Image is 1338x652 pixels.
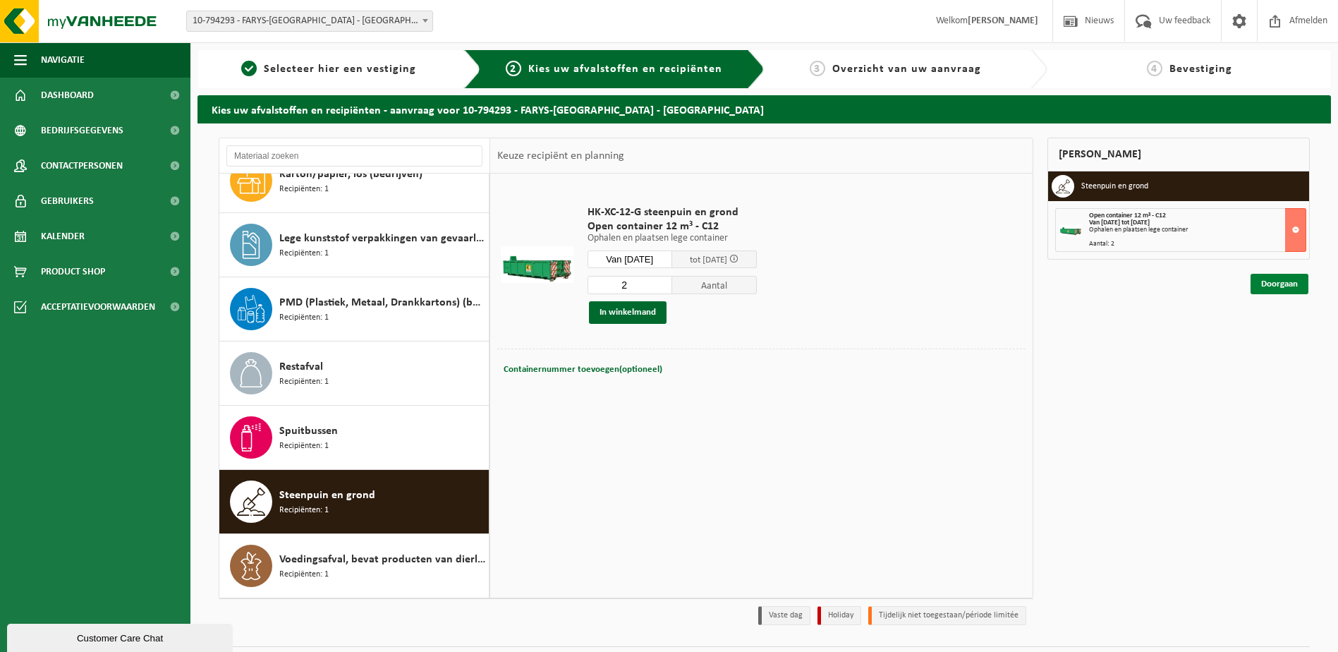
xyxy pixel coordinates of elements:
span: Recipiënten: 1 [279,440,329,453]
span: Open container 12 m³ - C12 [1089,212,1166,219]
span: Bedrijfsgegevens [41,113,123,148]
span: Containernummer toevoegen(optioneel) [504,365,662,374]
a: Doorgaan [1251,274,1308,294]
div: Keuze recipiënt en planning [490,138,631,174]
li: Holiday [817,606,861,625]
button: Containernummer toevoegen(optioneel) [502,360,664,380]
div: Aantal: 2 [1089,241,1306,248]
span: 10-794293 - FARYS-ASSE - ASSE [187,11,432,31]
span: Overzicht van uw aanvraag [832,64,981,75]
span: Navigatie [41,42,85,78]
strong: Van [DATE] tot [DATE] [1089,219,1150,227]
p: Ophalen en plaatsen lege container [588,234,757,243]
span: 1 [241,61,257,76]
span: Recipiënten: 1 [279,247,329,260]
button: Karton/papier, los (bedrijven) Recipiënten: 1 [219,149,489,213]
li: Tijdelijk niet toegestaan/période limitée [868,606,1026,625]
span: HK-XC-12-G steenpuin en grond [588,205,757,219]
span: Gebruikers [41,183,94,219]
span: Bevestiging [1169,64,1232,75]
li: Vaste dag [758,606,810,625]
span: Voedingsafval, bevat producten van dierlijke oorsprong, onverpakt, categorie 3 [279,551,485,568]
span: Product Shop [41,254,105,289]
button: Restafval Recipiënten: 1 [219,342,489,406]
button: Spuitbussen Recipiënten: 1 [219,406,489,470]
span: Steenpuin en grond [279,487,375,504]
span: Recipiënten: 1 [279,568,329,581]
span: Selecteer hier een vestiging [264,64,416,75]
span: Spuitbussen [279,423,338,440]
input: Selecteer datum [588,250,672,268]
span: Recipiënten: 1 [279,504,329,517]
span: Recipiënten: 1 [279,375,329,389]
span: 3 [810,61,825,76]
a: 1Selecteer hier een vestiging [205,61,453,78]
span: 4 [1147,61,1162,76]
button: Voedingsafval, bevat producten van dierlijke oorsprong, onverpakt, categorie 3 Recipiënten: 1 [219,534,489,598]
span: 2 [506,61,521,76]
span: Acceptatievoorwaarden [41,289,155,325]
span: Kalender [41,219,85,254]
span: Recipiënten: 1 [279,311,329,325]
span: Aantal [672,276,757,294]
strong: [PERSON_NAME] [968,16,1038,26]
span: Dashboard [41,78,94,113]
span: Restafval [279,358,323,375]
button: In winkelmand [589,301,667,324]
span: Recipiënten: 1 [279,183,329,196]
h3: Steenpuin en grond [1081,175,1148,198]
span: 10-794293 - FARYS-ASSE - ASSE [186,11,433,32]
span: Open container 12 m³ - C12 [588,219,757,234]
button: Lege kunststof verpakkingen van gevaarlijke stoffen Recipiënten: 1 [219,213,489,277]
div: Ophalen en plaatsen lege container [1089,227,1306,234]
span: tot [DATE] [690,255,727,265]
iframe: chat widget [7,621,236,652]
div: [PERSON_NAME] [1047,138,1310,171]
button: PMD (Plastiek, Metaal, Drankkartons) (bedrijven) Recipiënten: 1 [219,277,489,342]
span: Kies uw afvalstoffen en recipiënten [528,64,722,75]
span: Contactpersonen [41,148,123,183]
span: Karton/papier, los (bedrijven) [279,166,422,183]
span: Lege kunststof verpakkingen van gevaarlijke stoffen [279,230,485,247]
input: Materiaal zoeken [226,145,482,167]
h2: Kies uw afvalstoffen en recipiënten - aanvraag voor 10-794293 - FARYS-[GEOGRAPHIC_DATA] - [GEOGRA... [197,95,1331,123]
button: Steenpuin en grond Recipiënten: 1 [219,470,489,534]
span: PMD (Plastiek, Metaal, Drankkartons) (bedrijven) [279,294,485,311]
